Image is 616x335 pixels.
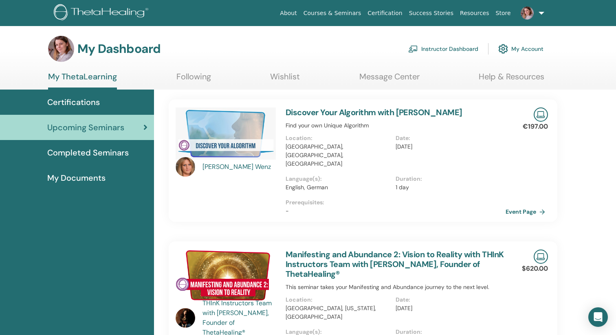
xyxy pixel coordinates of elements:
p: [DATE] [396,304,501,313]
a: About [277,6,300,21]
p: Location : [286,134,391,142]
p: - [286,207,506,215]
img: Manifesting and Abundance 2: Vision to Reality [176,250,276,301]
a: Event Page [506,206,548,218]
a: Instructor Dashboard [408,40,478,58]
span: Completed Seminars [47,147,129,159]
img: Discover Your Algorithm [176,107,276,160]
img: default.jpg [176,308,195,328]
p: [GEOGRAPHIC_DATA], [US_STATE], [GEOGRAPHIC_DATA] [286,304,391,321]
a: Resources [457,6,493,21]
p: Location : [286,296,391,304]
p: [DATE] [396,142,501,151]
a: Certification [364,6,405,21]
p: €197.00 [523,122,548,131]
img: Live Online Seminar [534,250,548,264]
a: Courses & Seminars [300,6,365,21]
a: Discover Your Algorithm with [PERSON_NAME] [286,107,462,118]
a: Success Stories [406,6,457,21]
p: Prerequisites : [286,198,506,207]
img: logo.png [54,4,151,22]
img: cog.svg [498,42,508,56]
p: Date : [396,134,501,142]
span: My Documents [47,172,106,184]
p: Language(s) : [286,175,391,183]
h3: My Dashboard [77,42,161,56]
span: Certifications [47,96,100,108]
a: Wishlist [270,72,300,88]
a: [PERSON_NAME] Wenz [202,162,278,172]
p: English, German [286,183,391,192]
a: Manifesting and Abundance 2: Vision to Reality with THInK Instructors Team with [PERSON_NAME], Fo... [286,249,504,279]
div: Open Intercom Messenger [588,307,608,327]
a: My Account [498,40,543,58]
span: Upcoming Seminars [47,121,124,134]
a: Following [176,72,211,88]
a: Message Center [359,72,420,88]
img: default.jpg [521,7,534,20]
p: This seminar takes your Manifesting and Abundance journey to the next level. [286,283,506,291]
img: chalkboard-teacher.svg [408,45,418,53]
a: My ThetaLearning [48,72,117,90]
p: 1 day [396,183,501,192]
p: Date : [396,296,501,304]
img: default.jpg [48,36,74,62]
p: Duration : [396,175,501,183]
a: Store [493,6,514,21]
p: Find your own Unique Algorithm [286,121,506,130]
img: default.jpg [176,157,195,177]
p: $620.00 [522,264,548,274]
img: Live Online Seminar [534,107,548,122]
a: Help & Resources [479,72,544,88]
p: [GEOGRAPHIC_DATA], [GEOGRAPHIC_DATA], [GEOGRAPHIC_DATA] [286,142,391,168]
